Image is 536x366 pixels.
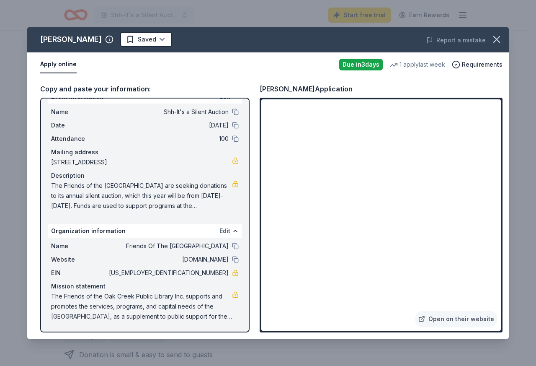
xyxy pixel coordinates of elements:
[51,147,239,157] div: Mailing address
[107,268,229,278] span: [US_EMPLOYER_IDENTIFICATION_NUMBER]
[40,56,77,73] button: Apply online
[462,60,502,70] span: Requirements
[426,35,486,45] button: Report a mistake
[51,241,107,251] span: Name
[389,60,445,70] div: 1 apply last week
[219,226,230,236] button: Edit
[120,32,172,47] button: Saved
[51,120,107,130] span: Date
[107,254,229,265] span: [DOMAIN_NAME]
[452,60,502,70] button: Requirements
[48,224,242,238] div: Organization information
[51,268,107,278] span: EIN
[107,107,229,117] span: Shh-It's a Silent Auction
[51,281,239,291] div: Mission statement
[415,311,497,327] a: Open on their website
[51,171,239,181] div: Description
[51,291,232,322] span: The Friends of the Oak Creek Public Library Inc. supports and promotes the services, programs, an...
[138,34,156,44] span: Saved
[51,181,232,211] span: The Friends of the [GEOGRAPHIC_DATA] are seeking donations to its annual silent auction, which th...
[339,59,383,70] div: Due in 3 days
[40,33,102,46] div: [PERSON_NAME]
[51,157,232,167] span: [STREET_ADDRESS]
[51,107,107,117] span: Name
[51,134,107,144] span: Attendance
[107,241,229,251] span: Friends Of The [GEOGRAPHIC_DATA]
[107,134,229,144] span: 100
[40,83,250,94] div: Copy and paste your information:
[107,120,229,130] span: [DATE]
[260,83,353,94] div: [PERSON_NAME] Application
[51,254,107,265] span: Website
